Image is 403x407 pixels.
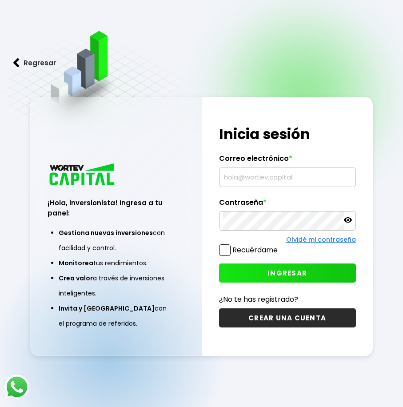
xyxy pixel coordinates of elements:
[48,198,184,218] h3: ¡Hola, inversionista! Ingresa a tu panel:
[59,271,173,301] li: a través de inversiones inteligentes.
[59,228,153,237] span: Gestiona nuevas inversiones
[13,58,20,68] img: flecha izquierda
[219,154,356,168] label: Correo electrónico
[48,162,118,188] img: logo_wortev_capital
[59,225,173,255] li: con facilidad y control.
[59,255,173,271] li: tus rendimientos.
[232,245,278,255] label: Recuérdame
[4,375,29,399] img: logos_whatsapp-icon.242b2217.svg
[59,274,93,283] span: Crea valor
[223,168,352,187] input: hola@wortev.capital
[219,124,356,145] h1: Inicia sesión
[219,263,356,283] button: INGRESAR
[59,259,93,267] span: Monitorea
[267,268,307,278] span: INGRESAR
[219,294,356,327] a: ¿No te has registrado?CREAR UNA CUENTA
[59,301,173,331] li: con el programa de referidos.
[286,235,356,244] a: Olvidé mi contraseña
[219,198,356,211] label: Contraseña
[59,304,155,313] span: Invita y [GEOGRAPHIC_DATA]
[219,294,356,305] p: ¿No te has registrado?
[219,308,356,327] button: CREAR UNA CUENTA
